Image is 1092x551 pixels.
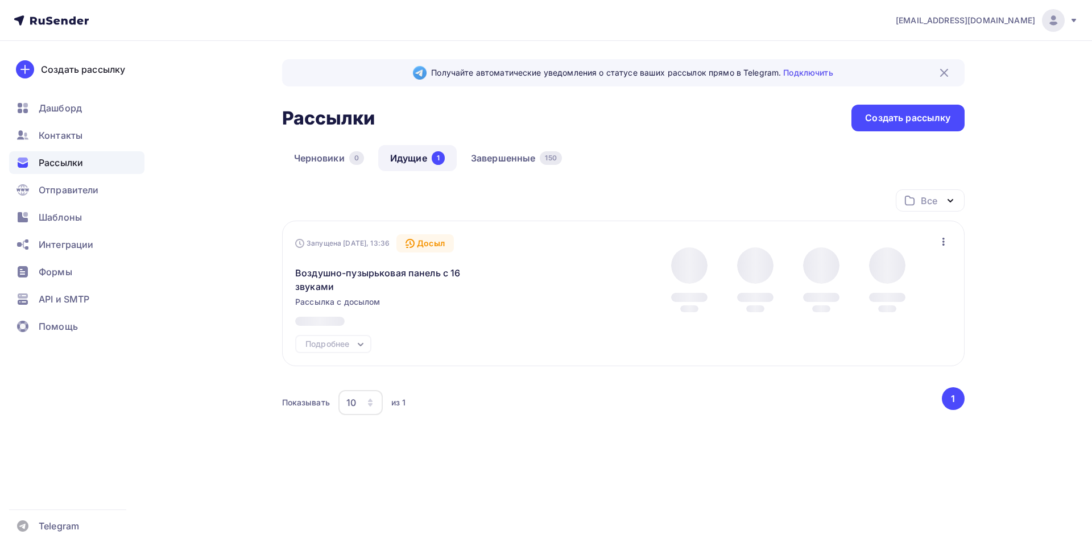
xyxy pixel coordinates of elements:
[282,107,375,130] h2: Рассылки
[9,151,144,174] a: Рассылки
[783,68,833,77] a: Подключить
[346,396,356,409] div: 10
[865,111,950,125] div: Создать рассылку
[896,189,965,212] button: Все
[9,206,144,229] a: Шаблоны
[431,67,833,78] span: Получайте автоматические уведомления о статусе ваших рассылок прямо в Telegram.
[921,194,937,208] div: Все
[338,390,383,416] button: 10
[540,151,561,165] div: 150
[39,238,93,251] span: Интеграции
[9,124,144,147] a: Контакты
[39,519,79,533] span: Telegram
[39,129,82,142] span: Контакты
[896,9,1078,32] a: [EMAIL_ADDRESS][DOMAIN_NAME]
[39,265,72,279] span: Формы
[378,145,457,171] a: Идущие1
[942,387,965,410] button: Go to page 1
[39,183,99,197] span: Отправители
[896,15,1035,26] span: [EMAIL_ADDRESS][DOMAIN_NAME]
[41,63,125,76] div: Создать рассылку
[396,234,454,252] div: Досыл
[9,97,144,119] a: Дашборд
[9,179,144,201] a: Отправители
[295,239,390,248] div: Запущена [DATE], 13:36
[39,210,82,224] span: Шаблоны
[940,387,965,410] ul: Pagination
[282,145,376,171] a: Черновики0
[459,145,574,171] a: Завершенные150
[391,397,406,408] div: из 1
[432,151,445,165] div: 1
[39,101,82,115] span: Дашборд
[305,337,349,351] div: Подробнее
[39,320,78,333] span: Помощь
[9,260,144,283] a: Формы
[349,151,364,165] div: 0
[413,66,427,80] img: Telegram
[295,266,490,293] span: Воздушно-пузырьковая панель с 16 звуками
[39,292,89,306] span: API и SMTP
[282,397,330,408] div: Показывать
[295,296,380,308] span: Рассылка с досылом
[39,156,83,169] span: Рассылки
